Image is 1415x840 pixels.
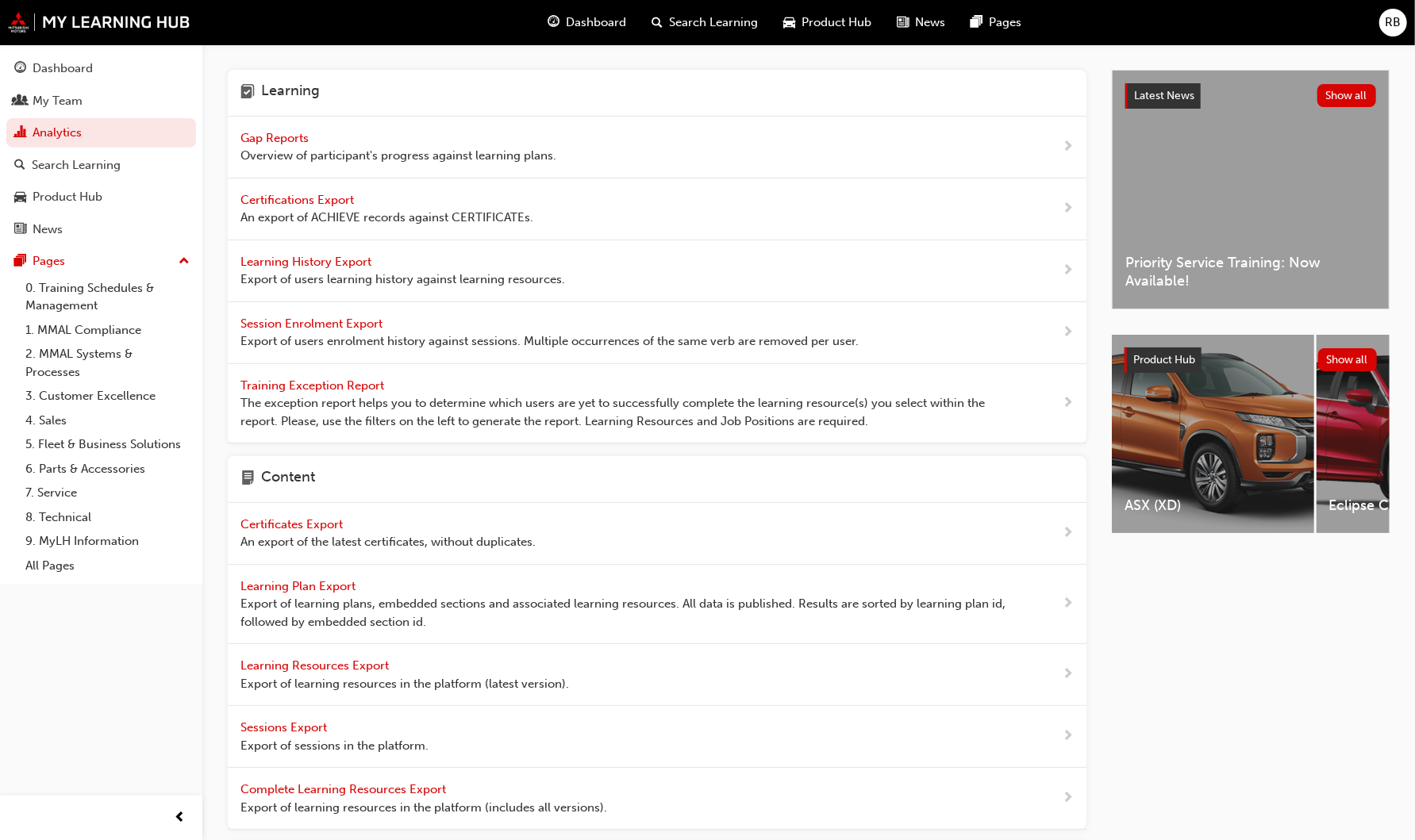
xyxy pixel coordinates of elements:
a: Product Hub [6,182,196,212]
span: Export of sessions in the platform. [240,737,429,755]
span: next-icon [1062,594,1074,614]
span: pages-icon [971,13,983,33]
span: prev-icon [175,808,186,828]
a: 1. MMAL Compliance [19,318,196,343]
div: News [33,221,63,239]
a: Certificates Export An export of the latest certificates, without duplicates.next-icon [228,503,1086,565]
span: Session Enrolment Export [240,316,386,331]
a: Sessions Export Export of sessions in the platform.next-icon [228,706,1086,768]
a: News [6,215,196,244]
a: Learning Resources Export Export of learning resources in the platform (latest version).next-icon [228,644,1086,706]
span: Complete Learning Resources Export [240,782,449,796]
span: Sessions Export [240,720,330,735]
span: News [916,13,946,32]
div: My Team [33,92,83,110]
a: Learning Plan Export Export of learning plans, embedded sections and associated learning resource... [228,565,1086,645]
a: 5. Fleet & Business Solutions [19,432,196,457]
span: Certificates Export [240,517,346,531]
span: news-icon [14,223,26,237]
span: next-icon [1062,199,1074,219]
div: Dashboard [33,59,93,78]
a: 7. Service [19,481,196,505]
span: people-icon [14,94,26,109]
a: search-iconSearch Learning [640,6,771,39]
span: news-icon [898,13,909,33]
button: DashboardMy TeamAnalyticsSearch LearningProduct HubNews [6,51,196,247]
span: Overview of participant's progress against learning plans. [240,147,556,165]
span: learning-icon [240,82,255,103]
span: next-icon [1062,727,1074,746]
a: 3. Customer Excellence [19,384,196,408]
span: chart-icon [14,126,26,140]
button: Show all [1318,348,1378,371]
span: search-icon [14,159,25,173]
span: Training Exception Report [240,378,387,393]
span: pages-icon [14,255,26,269]
a: Learning History Export Export of users learning history against learning resources.next-icon [228,240,1086,302]
span: Learning Plan Export [240,579,359,593]
span: next-icon [1062,393,1074,413]
h4: Learning [261,82,320,103]
span: car-icon [784,13,796,33]
span: Export of learning plans, embedded sections and associated learning resources. All data is publis... [240,595,1011,631]
span: An export of ACHIEVE records against CERTIFICATEs. [240,209,533,227]
span: search-icon [652,13,663,33]
a: 2. MMAL Systems & Processes [19,342,196,384]
span: next-icon [1062,788,1074,808]
span: Priority Service Training: Now Available! [1125,254,1376,290]
span: Export of learning resources in the platform (latest version). [240,675,569,693]
span: Product Hub [802,13,872,32]
a: Latest NewsShow allPriority Service Training: Now Available! [1112,70,1390,309]
a: Search Learning [6,151,196,180]
div: Search Learning [32,156,121,175]
span: Export of learning resources in the platform (includes all versions). [240,799,607,817]
a: Certifications Export An export of ACHIEVE records against CERTIFICATEs.next-icon [228,178,1086,240]
a: Analytics [6,118,196,148]
span: car-icon [14,190,26,205]
span: Export of users learning history against learning resources. [240,270,565,289]
span: page-icon [240,469,255,489]
span: next-icon [1062,323,1074,343]
a: Product HubShow all [1125,347,1377,373]
a: Training Exception Report The exception report helps you to determine which users are yet to succ... [228,364,1086,444]
a: 0. Training Schedules & Management [19,276,196,318]
img: mmal [8,12,190,33]
span: Learning Resources Export [240,658,392,673]
a: My Team [6,86,196,116]
a: 6. Parts & Accessories [19,457,196,481]
span: ASX (XD) [1125,497,1302,515]
a: Gap Reports Overview of participant's progress against learning plans.next-icon [228,117,1086,178]
span: Pages [990,13,1022,32]
a: 8. Technical [19,505,196,530]
span: Dashboard [567,13,627,32]
a: Latest NewsShow all [1125,83,1376,109]
span: The exception report helps you to determine which users are yet to successfully complete the lear... [240,394,1011,430]
a: Dashboard [6,54,196,83]
h4: Content [261,469,315,489]
span: Latest News [1134,89,1194,102]
span: Product Hub [1133,353,1195,366]
a: 9. MyLH Information [19,529,196,554]
a: guage-iconDashboard [536,6,640,39]
span: An export of the latest certificates, without duplicates. [240,533,536,551]
a: All Pages [19,554,196,578]
span: next-icon [1062,261,1074,281]
a: Session Enrolment Export Export of users enrolment history against sessions. Multiple occurrences... [228,302,1086,364]
span: next-icon [1062,524,1074,543]
span: Search Learning [670,13,759,32]
span: next-icon [1062,137,1074,157]
a: Complete Learning Resources Export Export of learning resources in the platform (includes all ver... [228,768,1086,830]
span: Certifications Export [240,193,357,207]
span: guage-icon [14,62,26,76]
a: news-iconNews [885,6,959,39]
span: Export of users enrolment history against sessions. Multiple occurrences of the same verb are rem... [240,332,859,351]
div: Pages [33,252,65,270]
a: 4. Sales [19,408,196,433]
a: pages-iconPages [959,6,1035,39]
button: Show all [1317,84,1377,107]
span: RB [1386,13,1402,32]
span: next-icon [1062,665,1074,685]
span: Learning History Export [240,255,375,269]
span: guage-icon [548,13,560,33]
